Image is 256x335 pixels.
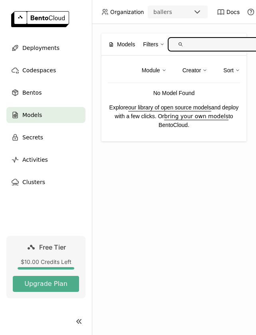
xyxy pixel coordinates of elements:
button: Upgrade Plan [13,276,79,292]
span: Models [22,110,42,120]
span: Activities [22,155,48,165]
span: Organization [110,8,144,16]
a: Codespaces [6,62,85,78]
a: Clusters [6,174,85,190]
div: Sort [223,66,234,75]
div: Filters [143,36,165,53]
a: Bentos [6,85,85,101]
span: Bentos [22,88,42,97]
div: Module [142,62,167,79]
a: our library of open source models [128,104,211,111]
p: Explore and deploy with a few clicks. Or to BentoCloud. [108,103,240,129]
a: Deployments [6,40,85,56]
span: Clusters [22,177,45,187]
div: ballers [153,8,172,16]
a: bring your own models [164,113,228,119]
div: Filters [143,40,158,49]
span: Models [117,40,135,49]
div: Creator [183,66,201,75]
span: Secrets [22,133,43,142]
img: logo [11,11,69,27]
p: No Model Found [108,89,240,97]
span: Deployments [22,43,60,53]
div: Module [142,66,160,75]
a: Secrets [6,129,85,145]
a: Docs [217,8,240,16]
a: Activities [6,152,85,168]
span: Docs [226,8,240,16]
div: Sort [223,62,240,79]
a: Models [6,107,85,123]
span: Codespaces [22,65,56,75]
div: Creator [183,62,208,79]
div: $10.00 Credits Left [13,258,79,266]
input: Selected ballers. [173,8,174,16]
a: Free Tier$10.00 Credits LeftUpgrade Plan [6,236,85,298]
span: Free Tier [39,243,66,251]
